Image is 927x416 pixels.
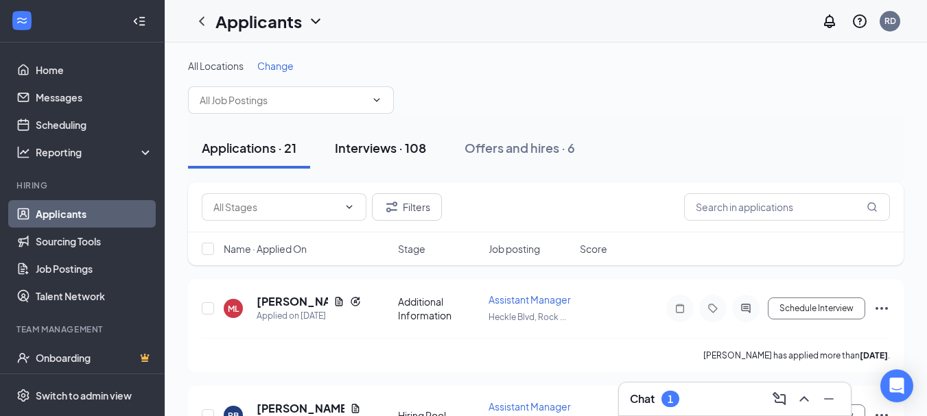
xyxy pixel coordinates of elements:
[200,93,366,108] input: All Job Postings
[489,312,566,322] span: Heckle Blvd, Rock ...
[372,193,442,221] button: Filter Filters
[398,242,425,256] span: Stage
[344,201,355,212] svg: ChevronDown
[768,297,865,319] button: Schedule Interview
[738,303,754,314] svg: ActiveChat
[36,255,153,282] a: Job Postings
[821,13,838,29] svg: Notifications
[398,295,481,322] div: Additional Information
[16,323,150,335] div: Team Management
[793,388,815,410] button: ChevronUp
[867,201,878,212] svg: MagnifyingGlass
[16,180,150,191] div: Hiring
[630,391,655,406] h3: Chat
[672,303,688,314] svg: Note
[36,344,153,371] a: OnboardingCrown
[16,389,30,402] svg: Settings
[350,296,361,307] svg: Reapply
[880,369,913,402] div: Open Intercom Messenger
[884,15,896,27] div: RD
[257,401,344,416] h5: [PERSON_NAME]
[768,388,790,410] button: ComposeMessage
[684,193,890,221] input: Search in applications
[36,389,132,402] div: Switch to admin view
[15,14,29,27] svg: WorkstreamLogo
[350,403,361,414] svg: Document
[705,303,721,314] svg: Tag
[371,95,382,106] svg: ChevronDown
[668,393,673,405] div: 1
[36,84,153,111] a: Messages
[860,350,888,360] b: [DATE]
[796,391,812,407] svg: ChevronUp
[821,391,837,407] svg: Minimize
[465,139,575,156] div: Offers and hires · 6
[703,350,890,361] p: [PERSON_NAME] has applied more than .
[36,56,153,84] a: Home
[36,111,153,138] a: Scheduling
[852,13,868,29] svg: QuestionInfo
[384,199,400,215] svg: Filter
[16,145,30,159] svg: Analysis
[193,13,210,29] svg: ChevronLeft
[132,14,146,28] svg: Collapse
[202,139,296,156] div: Applications · 21
[36,228,153,255] a: Sourcing Tools
[489,293,571,306] span: Assistant Manager
[36,371,153,399] a: TeamCrown
[188,60,244,72] span: All Locations
[257,60,294,72] span: Change
[215,10,302,33] h1: Applicants
[257,309,361,323] div: Applied on [DATE]
[213,199,338,215] input: All Stages
[36,145,154,159] div: Reporting
[224,242,307,256] span: Name · Applied On
[771,391,788,407] svg: ComposeMessage
[36,200,153,228] a: Applicants
[489,242,540,256] span: Job posting
[228,303,239,315] div: ML
[36,282,153,310] a: Talent Network
[307,13,324,29] svg: ChevronDown
[489,400,571,413] span: Assistant Manager
[257,294,328,309] h5: [PERSON_NAME]
[335,139,426,156] div: Interviews · 108
[873,300,890,317] svg: Ellipses
[818,388,840,410] button: Minimize
[580,242,607,256] span: Score
[333,296,344,307] svg: Document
